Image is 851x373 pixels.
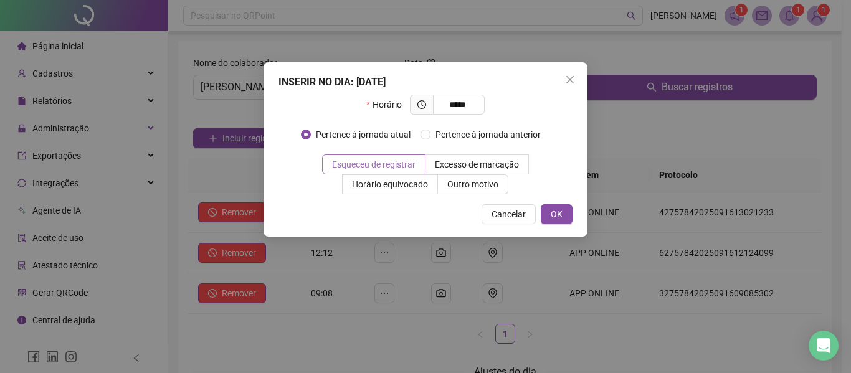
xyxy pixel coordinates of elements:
div: INSERIR NO DIA : [DATE] [278,75,573,90]
button: OK [541,204,573,224]
span: Pertence à jornada anterior [430,128,546,141]
button: Cancelar [482,204,536,224]
span: OK [551,207,563,221]
span: Pertence à jornada atual [311,128,416,141]
span: Outro motivo [447,179,498,189]
span: Cancelar [492,207,526,221]
span: clock-circle [417,100,426,109]
label: Horário [366,95,409,115]
div: Open Intercom Messenger [809,331,839,361]
span: close [565,75,575,85]
span: Esqueceu de registrar [332,159,416,169]
button: Close [560,70,580,90]
span: Horário equivocado [352,179,428,189]
span: Excesso de marcação [435,159,519,169]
